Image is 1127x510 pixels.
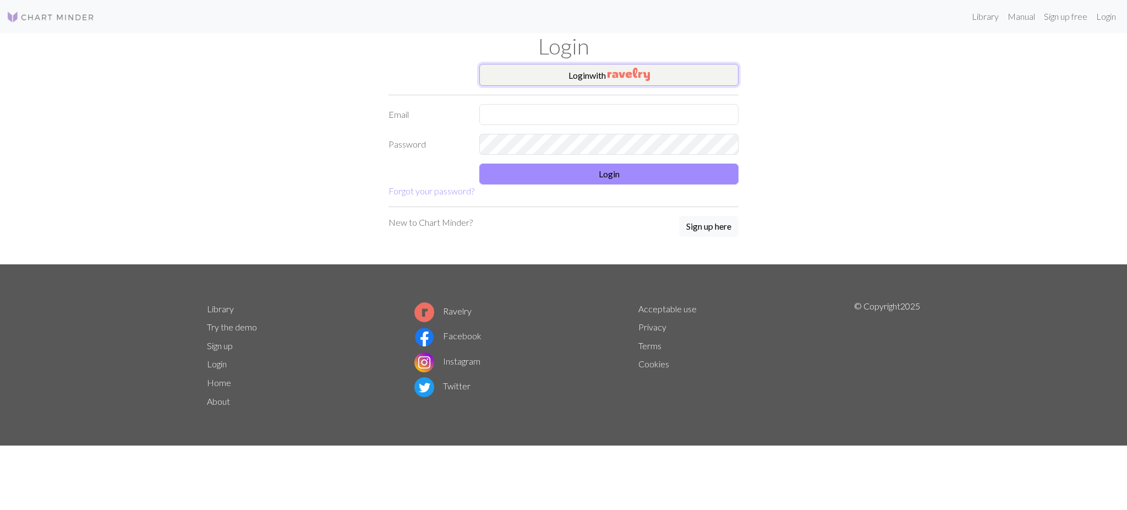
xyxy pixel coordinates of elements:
a: Home [207,377,231,388]
img: Facebook logo [414,327,434,347]
img: Ravelry [608,68,650,81]
img: Twitter logo [414,377,434,397]
img: Ravelry logo [414,302,434,322]
a: Login [1092,6,1120,28]
a: Sign up free [1040,6,1092,28]
a: Login [207,359,227,369]
a: Twitter [414,381,471,391]
h1: Login [200,33,927,59]
button: Loginwith [479,64,738,86]
a: Cookies [638,359,669,369]
a: Library [207,303,234,314]
p: New to Chart Minder? [389,216,473,229]
a: Manual [1003,6,1040,28]
a: Acceptable use [638,303,697,314]
a: Forgot your password? [389,186,474,196]
a: Instagram [414,356,480,366]
a: Sign up [207,340,233,351]
a: About [207,396,230,406]
label: Email [382,104,473,125]
a: Sign up here [679,216,738,238]
a: Ravelry [414,306,472,316]
a: Try the demo [207,322,257,332]
a: Facebook [414,330,482,341]
button: Login [479,164,738,185]
a: Privacy [638,322,666,332]
a: Library [967,6,1003,28]
button: Sign up here [679,216,738,237]
img: Instagram logo [414,352,434,372]
a: Terms [638,340,661,351]
label: Password [382,134,473,155]
img: Logo [7,10,95,24]
p: © Copyright 2025 [854,300,920,411]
